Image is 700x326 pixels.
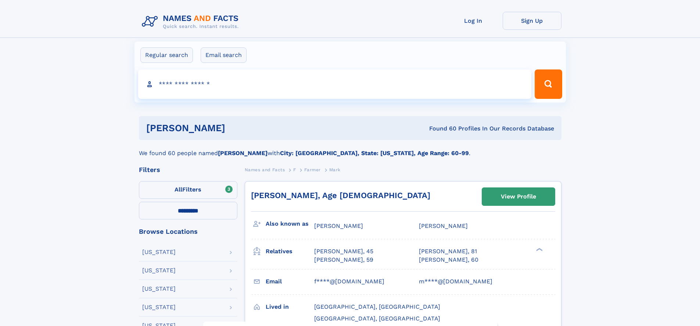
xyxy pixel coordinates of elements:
b: City: [GEOGRAPHIC_DATA], State: [US_STATE], Age Range: 60-99 [280,150,469,157]
button: Search Button [535,69,562,99]
div: [US_STATE] [142,268,176,273]
h3: Email [266,275,314,288]
span: Farmer [304,167,321,172]
label: Regular search [140,47,193,63]
span: [GEOGRAPHIC_DATA], [GEOGRAPHIC_DATA] [314,303,440,310]
span: Mark [329,167,341,172]
h3: Lived in [266,301,314,313]
a: Log In [444,12,503,30]
a: [PERSON_NAME], 60 [419,256,478,264]
div: We found 60 people named with . [139,140,561,158]
div: ❯ [534,247,543,252]
a: F [293,165,296,174]
a: [PERSON_NAME], 81 [419,247,477,255]
label: Filters [139,181,237,199]
div: [US_STATE] [142,304,176,310]
a: Sign Up [503,12,561,30]
h1: [PERSON_NAME] [146,123,327,133]
a: View Profile [482,188,555,205]
b: [PERSON_NAME] [218,150,268,157]
span: [PERSON_NAME] [419,222,468,229]
label: Email search [201,47,247,63]
img: Logo Names and Facts [139,12,245,32]
a: Farmer [304,165,321,174]
span: F [293,167,296,172]
div: View Profile [501,188,536,205]
div: [US_STATE] [142,249,176,255]
a: [PERSON_NAME], 59 [314,256,373,264]
span: All [175,186,182,193]
a: [PERSON_NAME], 45 [314,247,373,255]
span: [PERSON_NAME] [314,222,363,229]
span: [GEOGRAPHIC_DATA], [GEOGRAPHIC_DATA] [314,315,440,322]
a: Names and Facts [245,165,285,174]
h3: Also known as [266,218,314,230]
h3: Relatives [266,245,314,258]
div: Browse Locations [139,228,237,235]
div: Found 60 Profiles In Our Records Database [327,125,554,133]
a: [PERSON_NAME], Age [DEMOGRAPHIC_DATA] [251,191,430,200]
div: Filters [139,166,237,173]
div: [US_STATE] [142,286,176,292]
input: search input [138,69,532,99]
